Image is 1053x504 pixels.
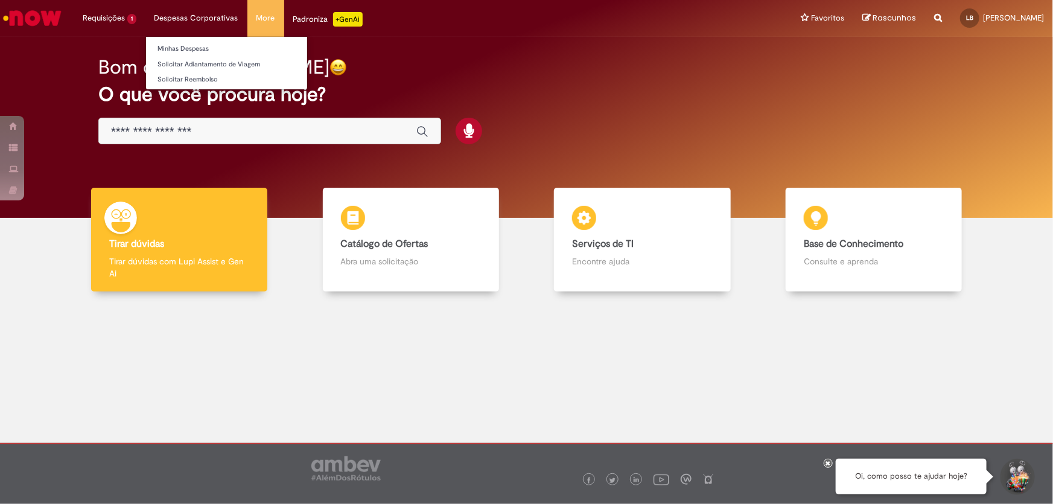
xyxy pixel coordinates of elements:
[966,14,973,22] span: LB
[256,12,275,24] span: More
[804,255,944,267] p: Consulte e aprenda
[154,12,238,24] span: Despesas Corporativas
[341,255,481,267] p: Abra uma solicitação
[127,14,136,24] span: 1
[146,42,307,56] a: Minhas Despesas
[654,471,669,487] img: logo_footer_youtube.png
[333,12,363,27] p: +GenAi
[98,84,955,105] h2: O que você procura hoje?
[999,459,1035,495] button: Iniciar Conversa de Suporte
[295,188,527,292] a: Catálogo de Ofertas Abra uma solicitação
[311,456,381,480] img: logo_footer_ambev_rotulo_gray.png
[63,188,295,292] a: Tirar dúvidas Tirar dúvidas com Lupi Assist e Gen Ai
[703,474,714,485] img: logo_footer_naosei.png
[1,6,63,30] img: ServiceNow
[109,238,164,250] b: Tirar dúvidas
[145,36,308,90] ul: Despesas Corporativas
[983,13,1044,23] span: [PERSON_NAME]
[146,58,307,71] a: Solicitar Adiantamento de Viagem
[98,57,329,78] h2: Bom dia, [PERSON_NAME]
[609,477,616,483] img: logo_footer_twitter.png
[572,238,634,250] b: Serviços de TI
[873,12,916,24] span: Rascunhos
[758,188,990,292] a: Base de Conhecimento Consulte e aprenda
[109,255,249,279] p: Tirar dúvidas com Lupi Assist e Gen Ai
[804,238,903,250] b: Base de Conhecimento
[83,12,125,24] span: Requisições
[681,474,692,485] img: logo_footer_workplace.png
[527,188,759,292] a: Serviços de TI Encontre ajuda
[572,255,712,267] p: Encontre ajuda
[811,12,844,24] span: Favoritos
[146,73,307,86] a: Solicitar Reembolso
[836,459,987,494] div: Oi, como posso te ajudar hoje?
[293,12,363,27] div: Padroniza
[862,13,916,24] a: Rascunhos
[329,59,347,76] img: happy-face.png
[341,238,428,250] b: Catálogo de Ofertas
[586,477,592,483] img: logo_footer_facebook.png
[634,477,640,484] img: logo_footer_linkedin.png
